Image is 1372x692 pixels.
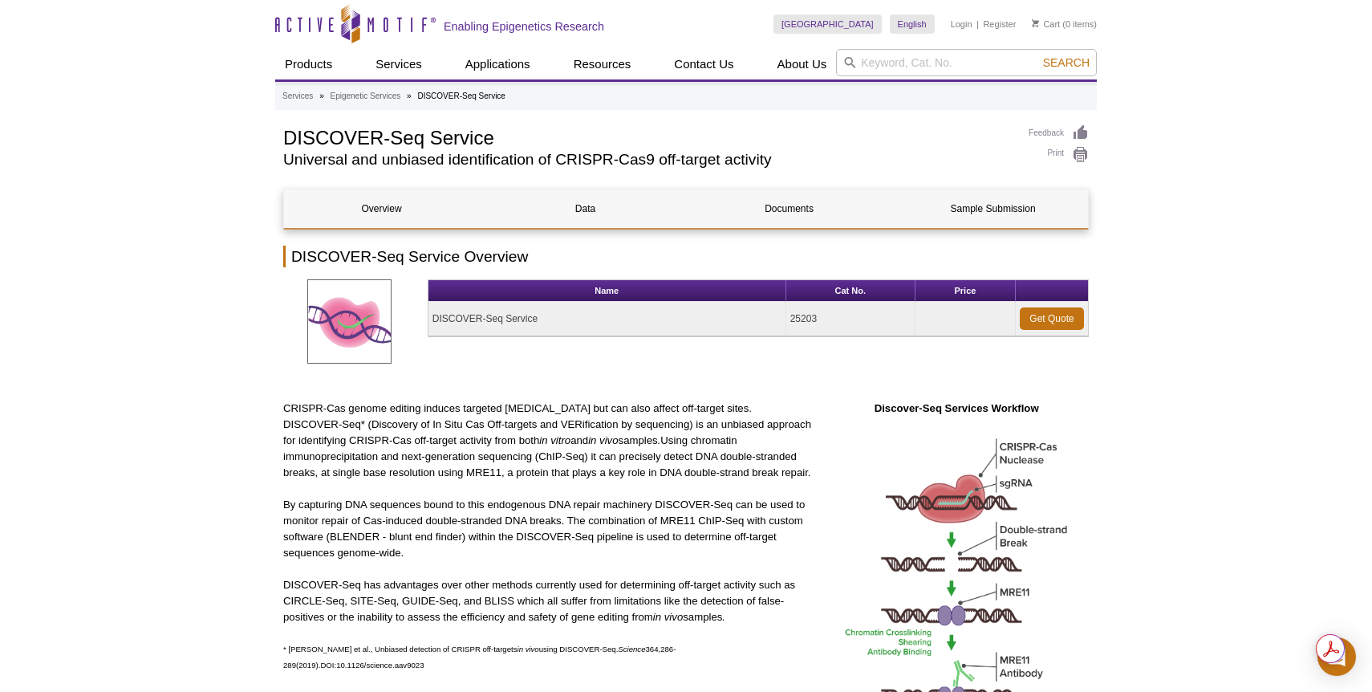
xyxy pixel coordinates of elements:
[282,89,313,104] a: Services
[1032,14,1097,34] li: (0 items)
[658,434,661,446] em: .
[283,124,1013,149] h1: DISCOVER-Seq Service
[275,49,342,79] a: Products
[564,49,641,79] a: Resources
[1029,146,1089,164] a: Print
[890,14,935,34] a: English
[417,92,505,100] li: DISCOVER-Seq Service
[283,401,812,481] p: CRISPR-Cas genome editing induces targeted [MEDICAL_DATA] but can also affect off-target sites. D...
[428,280,786,302] th: Name
[915,280,1016,302] th: Price
[895,189,1090,228] a: Sample Submission
[588,434,618,446] em: in vivo
[319,92,324,100] li: »
[722,611,725,623] em: .
[786,302,915,336] td: 25203
[283,641,812,674] p: * [PERSON_NAME] et al., Unbiased detection of CRISPR off-targets using DISCOVER-Seq. 364,286-289(...
[951,18,972,30] a: Login
[283,153,1013,167] h2: Universal and unbiased identification of CRISPR-Cas9 off-target activity
[1020,307,1084,330] a: Get Quote
[768,49,837,79] a: About Us
[284,189,479,228] a: Overview
[653,611,683,623] em: in vivo
[444,19,604,34] h2: Enabling Epigenetics Research
[283,577,812,625] p: DISCOVER-Seq has advantages over other methods currently used for determining off-target activity...
[488,189,683,228] a: Data
[539,434,570,446] em: in vitro
[330,89,400,104] a: Epigenetic Services
[618,645,645,653] em: Science
[1032,19,1039,27] img: Your Cart
[283,246,1089,267] h2: DISCOVER-Seq Service Overview
[366,49,432,79] a: Services
[664,49,743,79] a: Contact Us
[773,14,882,34] a: [GEOGRAPHIC_DATA]
[1043,56,1090,69] span: Search
[518,645,539,653] em: in vivo
[836,49,1097,76] input: Keyword, Cat. No.
[1032,18,1060,30] a: Cart
[1038,55,1094,70] button: Search
[456,49,540,79] a: Applications
[407,92,412,100] li: »
[1029,124,1089,142] a: Feedback
[786,280,915,302] th: Cat No.
[875,402,1039,414] strong: Discover-Seq Services Workflow
[283,497,812,561] p: By capturing DNA sequences bound to this endogenous DNA repair machinery DISCOVER-Seq can be used...
[307,279,392,364] img: DISCOVER-Seq Service
[692,189,887,228] a: Documents
[428,302,786,336] td: DISCOVER-Seq Service
[976,14,979,34] li: |
[983,18,1016,30] a: Register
